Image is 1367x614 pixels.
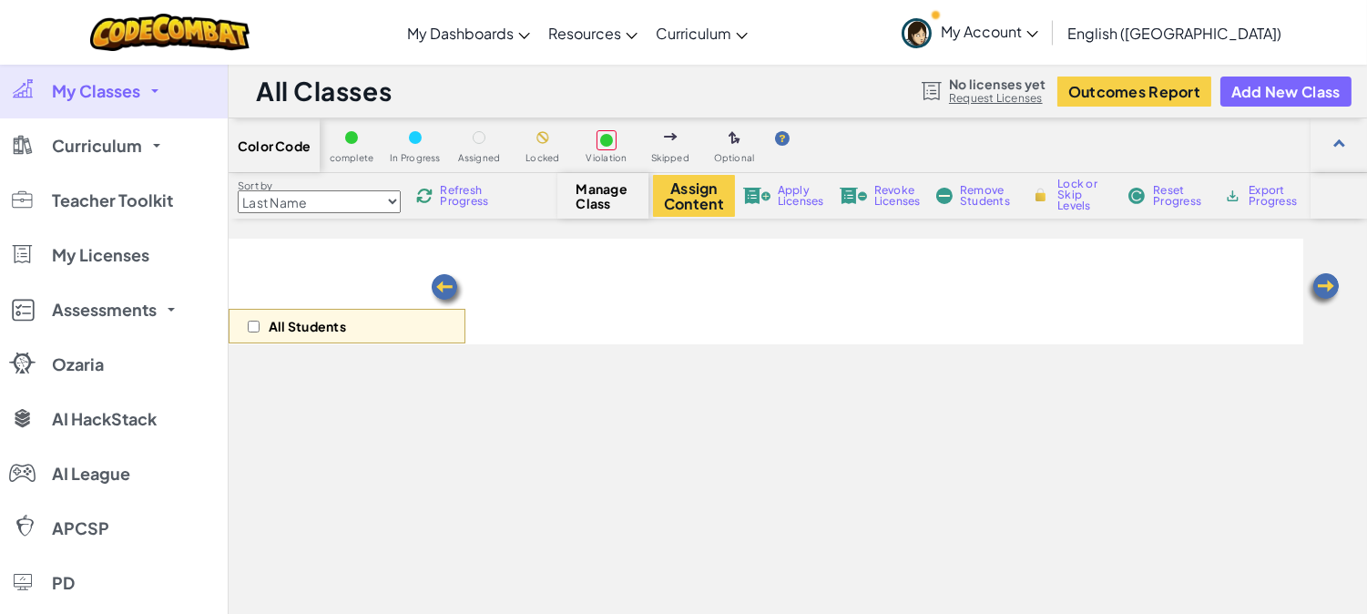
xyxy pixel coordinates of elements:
[1067,24,1281,43] span: English ([GEOGRAPHIC_DATA])
[840,188,867,204] img: IconLicenseRevoke.svg
[743,188,770,204] img: IconLicenseApply.svg
[1224,188,1241,204] img: IconArchive.svg
[238,179,401,193] label: Sort by
[941,22,1038,41] span: My Account
[775,131,790,146] img: IconHint.svg
[576,181,630,210] span: Manage Class
[52,411,157,427] span: AI HackStack
[653,175,735,217] button: Assign Content
[778,185,824,207] span: Apply Licenses
[398,8,539,57] a: My Dashboards
[1057,77,1211,107] button: Outcomes Report
[586,153,627,163] span: Violation
[902,18,932,48] img: avatar
[874,185,921,207] span: Revoke Licenses
[525,153,559,163] span: Locked
[238,138,311,153] span: Color Code
[1153,185,1208,207] span: Reset Progress
[256,74,392,108] h1: All Classes
[407,24,514,43] span: My Dashboards
[539,8,647,57] a: Resources
[960,185,1015,207] span: Remove Students
[1305,271,1341,308] img: Arrow_Left.png
[656,24,731,43] span: Curriculum
[429,272,465,309] img: Arrow_Left.png
[52,83,140,99] span: My Classes
[729,131,740,146] img: IconOptionalLevel.svg
[52,302,157,318] span: Assessments
[548,24,621,43] span: Resources
[714,153,755,163] span: Optional
[52,466,130,482] span: AI League
[458,153,501,163] span: Assigned
[949,91,1046,106] a: Request Licenses
[949,77,1046,91] span: No licenses yet
[90,14,250,51] img: CodeCombat logo
[52,356,104,373] span: Ozaria
[440,185,496,207] span: Refresh Progress
[416,188,433,204] img: IconReload.svg
[52,138,142,154] span: Curriculum
[893,4,1047,61] a: My Account
[390,153,441,163] span: In Progress
[936,188,953,204] img: IconRemoveStudents.svg
[1249,185,1304,207] span: Export Progress
[52,247,149,263] span: My Licenses
[1058,8,1290,57] a: English ([GEOGRAPHIC_DATA])
[1057,179,1111,211] span: Lock or Skip Levels
[647,8,757,57] a: Curriculum
[269,319,346,333] p: All Students
[1031,187,1050,203] img: IconLock.svg
[52,192,173,209] span: Teacher Toolkit
[651,153,689,163] span: Skipped
[1127,188,1146,204] img: IconReset.svg
[664,133,678,140] img: IconSkippedLevel.svg
[1220,77,1352,107] button: Add New Class
[330,153,374,163] span: complete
